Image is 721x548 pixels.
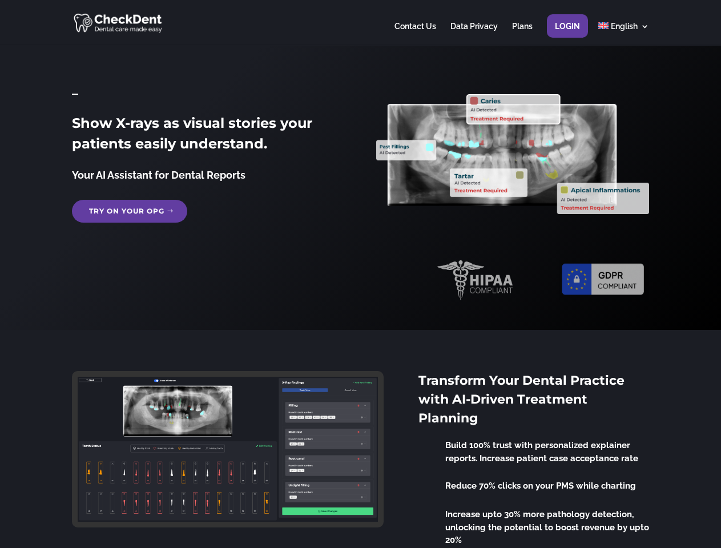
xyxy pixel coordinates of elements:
a: Data Privacy [450,22,498,45]
span: Increase upto 30% more pathology detection, unlocking the potential to boost revenue by upto 20% [445,509,649,545]
a: Plans [512,22,533,45]
h2: Show X-rays as visual stories your patients easily understand. [72,113,344,160]
span: Your AI Assistant for Dental Reports [72,169,245,181]
span: Transform Your Dental Practice with AI-Driven Treatment Planning [418,373,625,426]
span: Build 100% trust with personalized explainer reports. Increase patient case acceptance rate [445,440,638,464]
img: CheckDent AI [74,11,163,34]
span: _ [72,82,78,97]
img: X_Ray_annotated [376,94,649,214]
span: English [611,22,638,31]
a: English [598,22,649,45]
span: Reduce 70% clicks on your PMS while charting [445,481,636,491]
a: Login [555,22,580,45]
a: Contact Us [394,22,436,45]
a: Try on your OPG [72,200,187,223]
